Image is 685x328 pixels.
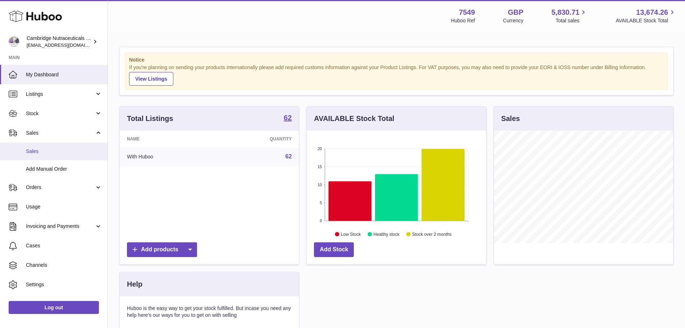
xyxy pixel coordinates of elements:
span: 5,830.71 [552,8,580,17]
a: View Listings [129,72,173,86]
td: With Huboo [120,147,214,166]
text: 15 [318,165,322,169]
th: Name [120,131,214,147]
span: Channels [26,262,102,269]
strong: 7549 [459,8,475,17]
span: [EMAIL_ADDRESS][DOMAIN_NAME] [27,42,106,48]
span: AVAILABLE Stock Total [616,17,676,24]
text: 20 [318,147,322,151]
span: Cases [26,242,102,249]
strong: Notice [129,57,664,63]
strong: GBP [508,8,523,17]
span: 13,674.26 [636,8,668,17]
a: 62 [284,114,292,123]
a: 5,830.71 Total sales [552,8,588,24]
div: Huboo Ref [451,17,475,24]
a: Add products [127,242,197,257]
h3: Help [127,279,142,289]
span: Invoicing and Payments [26,223,95,230]
span: Usage [26,203,102,210]
span: Orders [26,184,95,191]
img: qvc@camnutra.com [9,36,19,47]
span: Stock [26,110,95,117]
span: Total sales [556,17,588,24]
h3: Sales [501,114,520,123]
a: Log out [9,301,99,314]
div: Currency [503,17,524,24]
h3: Total Listings [127,114,173,123]
text: 10 [318,183,322,187]
text: Stock over 2 months [412,232,452,237]
th: Quantity [214,131,299,147]
span: Settings [26,281,102,288]
div: If you're planning on sending your products internationally please add required customs informati... [129,64,664,86]
span: Listings [26,91,95,98]
text: Healthy stock [374,232,400,237]
text: Low Stock [341,232,361,237]
p: Huboo is the easy way to get your stock fulfilled. But incase you need any help here's our ways f... [127,305,292,319]
h3: AVAILABLE Stock Total [314,114,394,123]
a: 13,674.26 AVAILABLE Stock Total [616,8,676,24]
strong: 62 [284,114,292,121]
text: 0 [320,219,322,223]
div: Cambridge Nutraceuticals Ltd [27,35,91,49]
span: Sales [26,148,102,155]
span: My Dashboard [26,71,102,78]
span: Sales [26,130,95,136]
text: 5 [320,201,322,205]
a: Add Stock [314,242,354,257]
span: Add Manual Order [26,166,102,172]
a: 62 [286,153,292,159]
